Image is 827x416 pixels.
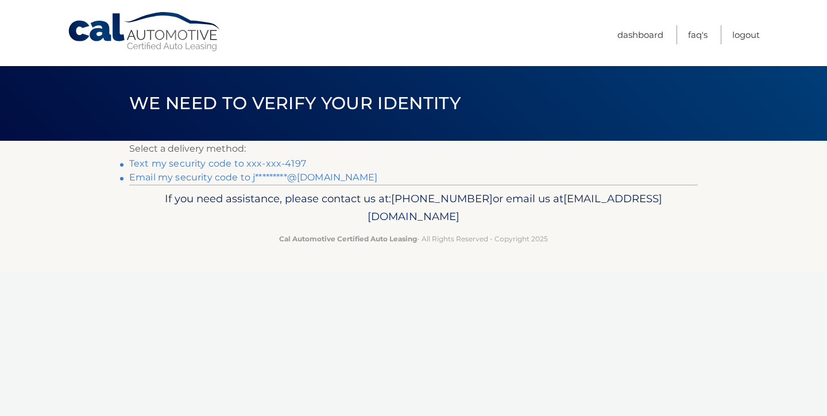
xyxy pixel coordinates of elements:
[688,25,708,44] a: FAQ's
[732,25,760,44] a: Logout
[129,158,306,169] a: Text my security code to xxx-xxx-4197
[137,190,690,226] p: If you need assistance, please contact us at: or email us at
[137,233,690,245] p: - All Rights Reserved - Copyright 2025
[129,141,698,157] p: Select a delivery method:
[391,192,493,205] span: [PHONE_NUMBER]
[67,11,222,52] a: Cal Automotive
[617,25,663,44] a: Dashboard
[279,234,417,243] strong: Cal Automotive Certified Auto Leasing
[129,172,377,183] a: Email my security code to j*********@[DOMAIN_NAME]
[129,93,461,114] span: We need to verify your identity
